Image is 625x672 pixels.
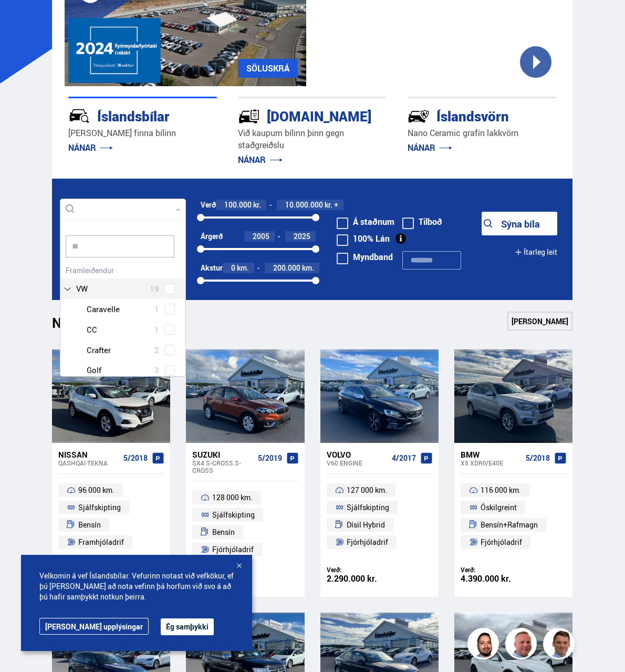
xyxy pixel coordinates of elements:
div: Akstur [201,264,223,272]
h1: Nýtt á skrá [52,315,136,337]
div: Íslandsvörn [408,106,519,125]
span: Dísil Hybrid [347,519,385,531]
label: Tilboð [402,218,442,226]
a: Nissan Qashqai TEKNA 5/2018 96 000 km. Sjálfskipting Bensín Framhjóladrif Verð: 2.790.000 kr. [52,443,170,597]
img: -Svtn6bYgwAsiwNX.svg [408,105,430,127]
span: 3 [154,363,159,378]
button: Ítarleg leit [515,240,557,264]
div: V60 ENGINE [327,459,388,467]
p: Við kaupum bílinn þinn gegn staðgreiðslu [238,127,387,151]
span: + [334,201,338,209]
div: Volvo [327,450,388,459]
div: [DOMAIN_NAME] [238,106,349,125]
span: Sjálfskipting [78,501,121,514]
a: SÖLUSKRÁ [238,59,298,78]
span: 5/2019 [258,454,282,462]
span: Fjórhjóladrif [347,536,388,549]
div: SX4 S-Cross S-CROSS [192,459,253,474]
span: 2005 [253,231,269,241]
img: nhp88E3Fdnt1Opn2.png [469,629,501,661]
div: 2.290.000 kr. [327,574,432,583]
div: Verð: [327,566,432,574]
span: 19 [150,281,159,296]
span: Framhjóladrif [78,536,124,549]
a: BMW X5 XDRIVE40E 5/2018 116 000 km. Óskilgreint Bensín+Rafmagn Fjórhjóladrif Verð: 4.390.000 kr. [454,443,572,597]
span: Velkomin á vef Íslandsbílar. Vefurinn notast við vefkökur, ef þú [PERSON_NAME] að nota vefinn þá ... [39,571,234,602]
a: Volvo V60 ENGINE 4/2017 127 000 km. Sjálfskipting Dísil Hybrid Fjórhjóladrif Verð: 2.290.000 kr. [320,443,439,597]
span: km. [237,264,249,272]
div: Árgerð [201,232,223,241]
div: X5 XDRIVE40E [461,459,522,467]
div: Verð: [461,566,566,574]
button: Ég samþykki [161,618,214,635]
span: 0 [231,263,235,273]
span: Sjálfskipting [347,501,389,514]
img: JRvxyua_JYH6wB4c.svg [68,105,90,127]
span: kr. [253,201,261,209]
button: Sýna bíla [482,212,557,235]
span: 100.000 [224,200,252,210]
button: Opna LiveChat spjallviðmót [8,4,40,36]
div: BMW [461,450,522,459]
div: Verð [201,201,216,209]
span: Sjálfskipting [212,509,255,521]
a: NÁNAR [68,142,113,153]
a: NÁNAR [408,142,452,153]
span: Bensín [212,526,235,539]
span: Fjórhjóladrif [481,536,522,549]
span: 1 [154,322,159,337]
span: Bensín+Rafmagn [481,519,538,531]
p: Nano Ceramic grafín lakkvörn [408,127,556,139]
span: 200.000 [273,263,300,273]
p: [PERSON_NAME] finna bílinn [68,127,217,139]
label: Á staðnum [337,218,394,226]
a: [PERSON_NAME] [507,312,572,330]
a: [PERSON_NAME] upplýsingar [39,618,149,635]
div: Nissan [58,450,119,459]
span: 96 000 km. [78,484,114,497]
div: Qashqai TEKNA [58,459,119,467]
span: 2025 [294,231,310,241]
span: Óskilgreint [481,501,517,514]
a: NÁNAR [238,154,283,166]
label: 100% Lán [337,234,390,243]
span: 116 000 km. [481,484,521,497]
span: km. [302,264,314,272]
span: Fjórhjóladrif [212,543,254,556]
div: 4.390.000 kr. [461,574,566,583]
span: 10.000.000 [285,200,323,210]
label: Myndband [337,253,393,261]
img: siFngHWaQ9KaOqBr.png [507,629,538,661]
a: Suzuki SX4 S-Cross S-CROSS 5/2019 128 000 km. Sjálfskipting Bensín Fjórhjóladrif Verð: 2.380.000 kr. [186,443,304,597]
span: 4/2017 [392,454,416,462]
span: kr. [325,201,332,209]
span: 128 000 km. [212,491,253,504]
span: 5/2018 [123,454,148,462]
div: Íslandsbílar [68,106,180,125]
img: FbJEzSuNWCJXmdc-.webp [545,629,576,661]
span: 1 [154,302,159,317]
span: VW [76,281,88,296]
span: 5/2018 [526,454,550,462]
img: tr5P-W3DuiFaO7aO.svg [238,105,260,127]
div: Suzuki [192,450,253,459]
span: Bensín [78,519,101,531]
span: 127 000 km. [347,484,387,497]
span: 2 [154,343,159,358]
